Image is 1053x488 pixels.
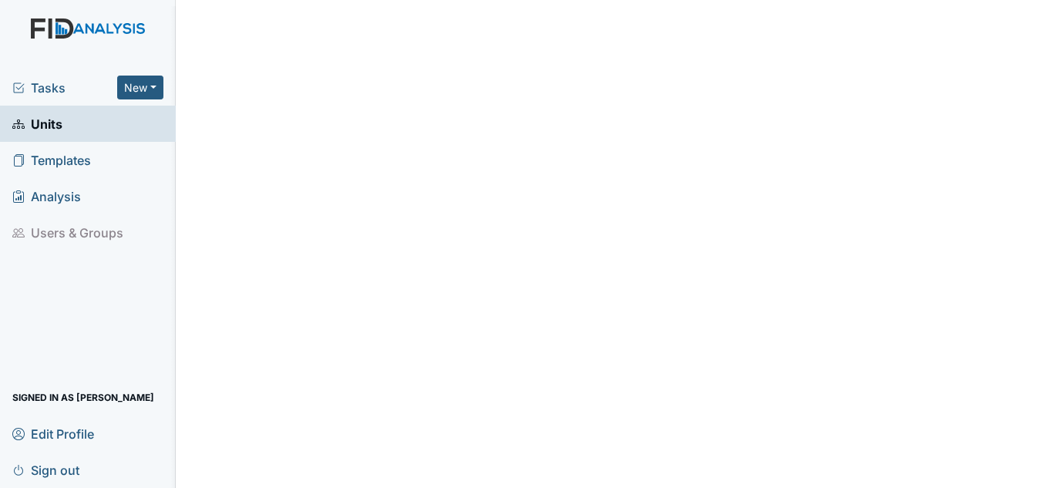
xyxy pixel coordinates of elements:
span: Templates [12,148,91,172]
span: Units [12,112,62,136]
span: Signed in as [PERSON_NAME] [12,385,154,409]
span: Sign out [12,458,79,482]
span: Analysis [12,184,81,208]
span: Edit Profile [12,422,94,446]
a: Tasks [12,79,117,97]
button: New [117,76,163,99]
